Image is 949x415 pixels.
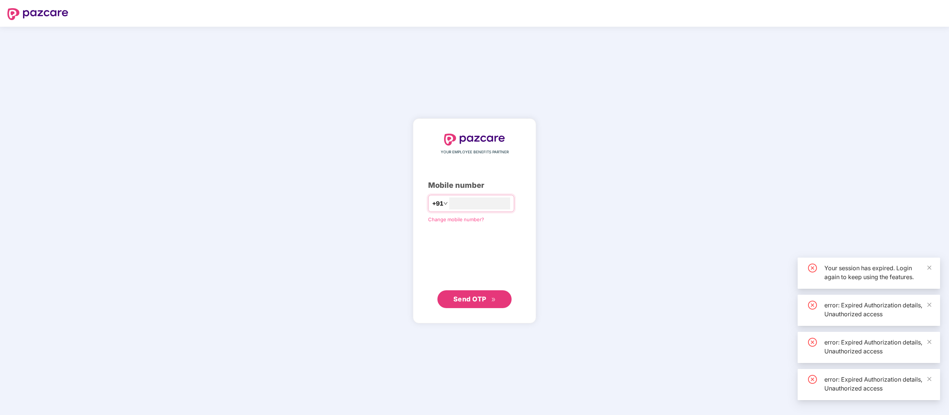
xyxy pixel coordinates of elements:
[824,301,931,318] div: error: Expired Authorization details, Unauthorized access
[808,264,817,272] span: close-circle
[428,216,484,222] a: Change mobile number?
[808,338,817,347] span: close-circle
[441,149,509,155] span: YOUR EMPLOYEE BENEFITS PARTNER
[432,199,443,208] span: +91
[437,290,512,308] button: Send OTPdouble-right
[808,301,817,310] span: close-circle
[824,338,931,356] div: error: Expired Authorization details, Unauthorized access
[453,295,486,303] span: Send OTP
[491,297,496,302] span: double-right
[824,264,931,281] div: Your session has expired. Login again to keep using the features.
[7,8,68,20] img: logo
[927,302,932,307] span: close
[808,375,817,384] span: close-circle
[443,201,448,206] span: down
[927,376,932,382] span: close
[428,180,521,191] div: Mobile number
[444,134,505,146] img: logo
[927,339,932,344] span: close
[927,265,932,270] span: close
[824,375,931,393] div: error: Expired Authorization details, Unauthorized access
